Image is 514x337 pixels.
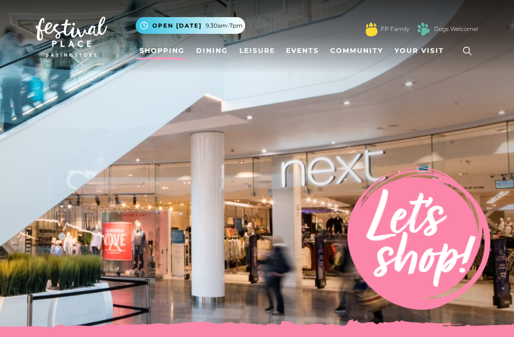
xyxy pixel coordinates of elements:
[381,25,409,33] a: FP Family
[391,42,453,60] a: Your Visit
[236,42,279,60] a: Leisure
[192,42,232,60] a: Dining
[282,42,323,60] a: Events
[152,21,202,30] span: Open [DATE]
[36,17,107,57] img: Festival Place Logo
[326,42,387,60] a: Community
[206,21,243,30] span: 9.30am-7pm
[434,25,478,33] a: Dogs Welcome!
[136,17,245,34] button: Open [DATE] 9.30am-7pm
[136,42,188,60] a: Shopping
[395,46,444,56] span: Your Visit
